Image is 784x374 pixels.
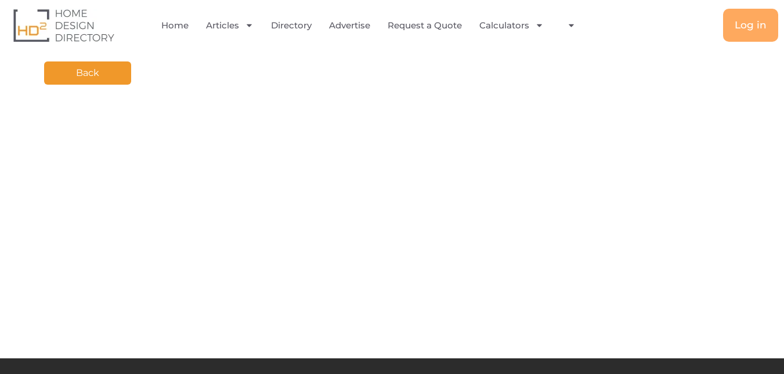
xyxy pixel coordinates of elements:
[160,12,585,39] nav: Menu
[735,20,767,30] span: Log in
[206,12,254,39] a: Articles
[723,9,778,42] a: Log in
[388,12,462,39] a: Request a Quote
[161,12,189,39] a: Home
[329,12,370,39] a: Advertise
[271,12,312,39] a: Directory
[479,12,544,39] a: Calculators
[44,61,131,85] a: Back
